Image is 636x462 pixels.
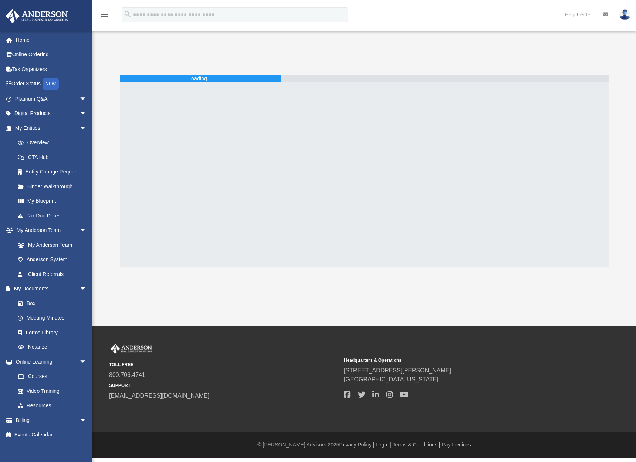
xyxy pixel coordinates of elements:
a: Notarize [10,340,94,355]
span: arrow_drop_down [79,281,94,297]
img: User Pic [619,9,630,20]
a: Box [10,296,91,311]
a: Online Ordering [5,47,98,62]
a: [EMAIL_ADDRESS][DOMAIN_NAME] [109,392,209,399]
a: Resources [10,398,94,413]
i: search [124,10,132,18]
a: Events Calendar [5,428,98,442]
a: Legal | [376,442,391,448]
div: NEW [43,78,59,90]
a: Tax Due Dates [10,208,98,223]
a: Meeting Minutes [10,311,94,326]
span: arrow_drop_down [79,354,94,370]
small: TOLL FREE [109,361,339,368]
a: Billingarrow_drop_down [5,413,98,428]
a: Pay Invoices [442,442,471,448]
a: Tax Organizers [5,62,98,77]
a: [GEOGRAPHIC_DATA][US_STATE] [344,376,439,382]
a: Order StatusNEW [5,77,98,92]
small: SUPPORT [109,382,339,389]
a: Client Referrals [10,267,94,281]
i: menu [100,10,109,19]
a: Privacy Policy | [339,442,375,448]
a: My Documentsarrow_drop_down [5,281,94,296]
a: Platinum Q&Aarrow_drop_down [5,91,98,106]
a: Forms Library [10,325,91,340]
span: arrow_drop_down [79,413,94,428]
div: © [PERSON_NAME] Advisors 2025 [92,441,636,449]
a: 800.706.4741 [109,372,145,378]
a: My Anderson Teamarrow_drop_down [5,223,94,238]
a: Binder Walkthrough [10,179,98,194]
a: Overview [10,135,98,150]
a: Courses [10,369,94,384]
a: Entity Change Request [10,165,98,179]
a: Digital Productsarrow_drop_down [5,106,98,121]
a: [STREET_ADDRESS][PERSON_NAME] [344,367,451,374]
span: arrow_drop_down [79,223,94,238]
img: Anderson Advisors Platinum Portal [3,9,70,23]
span: arrow_drop_down [79,91,94,107]
a: Video Training [10,384,91,398]
a: Anderson System [10,252,94,267]
a: menu [100,14,109,19]
span: arrow_drop_down [79,121,94,136]
a: Terms & Conditions | [393,442,440,448]
a: CTA Hub [10,150,98,165]
a: My Entitiesarrow_drop_down [5,121,98,135]
span: arrow_drop_down [79,106,94,121]
a: My Blueprint [10,194,94,209]
a: Online Learningarrow_drop_down [5,354,94,369]
small: Headquarters & Operations [344,357,574,364]
a: My Anderson Team [10,237,91,252]
div: Loading ... [188,75,213,82]
a: Home [5,33,98,47]
img: Anderson Advisors Platinum Portal [109,344,153,354]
